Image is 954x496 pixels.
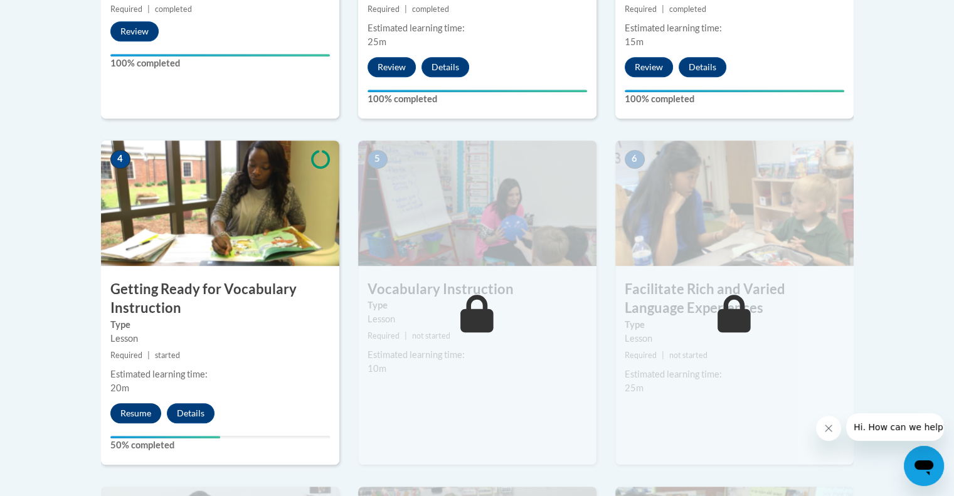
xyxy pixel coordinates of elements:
button: Review [625,57,673,77]
span: Required [625,351,657,360]
span: Hi. How can we help? [8,9,102,19]
span: | [405,4,407,14]
span: Required [110,4,142,14]
h3: Vocabulary Instruction [358,280,596,299]
button: Details [421,57,469,77]
label: 100% completed [110,56,330,70]
div: Estimated learning time: [625,21,844,35]
span: Required [368,4,400,14]
span: not started [412,331,450,340]
button: Details [167,403,215,423]
div: Lesson [368,312,587,326]
button: Review [110,21,159,41]
label: Type [625,318,844,332]
span: 6 [625,150,645,169]
label: 100% completed [625,92,844,106]
div: Lesson [625,332,844,346]
iframe: Close message [816,416,841,441]
button: Details [679,57,726,77]
img: Course Image [615,140,854,266]
div: Lesson [110,332,330,346]
span: 15m [625,36,644,47]
span: | [662,351,664,360]
label: 100% completed [368,92,587,106]
label: Type [110,318,330,332]
h3: Facilitate Rich and Varied Language Experiences [615,280,854,319]
iframe: Message from company [846,413,944,441]
span: | [147,4,150,14]
h3: Getting Ready for Vocabulary Instruction [101,280,339,319]
div: Estimated learning time: [368,21,587,35]
div: Estimated learning time: [368,348,587,362]
label: Type [368,298,587,312]
img: Course Image [358,140,596,266]
span: 10m [368,363,386,374]
div: Estimated learning time: [110,367,330,381]
div: Estimated learning time: [625,367,844,381]
span: started [155,351,180,360]
button: Review [368,57,416,77]
span: | [405,331,407,340]
span: 20m [110,383,129,393]
img: Course Image [101,140,339,266]
span: | [147,351,150,360]
span: not started [669,351,708,360]
span: completed [669,4,706,14]
div: Your progress [110,54,330,56]
span: 25m [625,383,644,393]
div: Your progress [625,90,844,92]
label: 50% completed [110,438,330,452]
button: Resume [110,403,161,423]
span: Required [368,331,400,340]
div: Your progress [110,436,220,438]
span: 25m [368,36,386,47]
span: 5 [368,150,388,169]
span: | [662,4,664,14]
span: 4 [110,150,130,169]
span: completed [155,4,192,14]
span: Required [625,4,657,14]
span: Required [110,351,142,360]
span: completed [412,4,449,14]
div: Your progress [368,90,587,92]
iframe: Button to launch messaging window [904,446,944,486]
